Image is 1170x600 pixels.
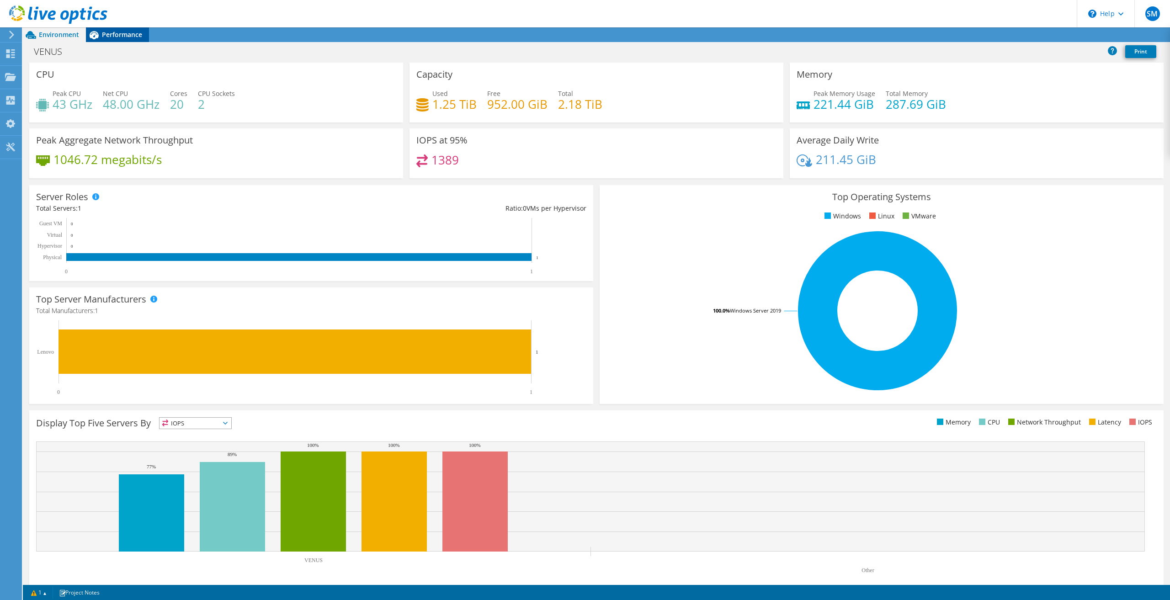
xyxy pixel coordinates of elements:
[304,557,323,563] text: VENUS
[1087,417,1121,427] li: Latency
[431,155,459,165] h4: 1389
[713,307,730,314] tspan: 100.0%
[822,211,861,221] li: Windows
[78,204,81,212] span: 1
[39,30,79,39] span: Environment
[797,135,879,145] h3: Average Daily Write
[558,99,602,109] h4: 2.18 TiB
[1145,6,1160,21] span: SM
[730,307,781,314] tspan: Windows Server 2019
[57,389,60,395] text: 0
[103,99,160,109] h4: 48.00 GHz
[388,442,400,448] text: 100%
[816,154,876,165] h4: 211.45 GiB
[147,464,156,469] text: 77%
[36,306,586,316] h4: Total Manufacturers:
[311,203,586,213] div: Ratio: VMs per Hypervisor
[487,99,548,109] h4: 952.00 GiB
[36,192,88,202] h3: Server Roles
[416,135,468,145] h3: IOPS at 95%
[432,89,448,98] span: Used
[886,89,928,98] span: Total Memory
[536,255,538,260] text: 1
[416,69,452,80] h3: Capacity
[53,587,106,598] a: Project Notes
[487,89,500,98] span: Free
[530,389,532,395] text: 1
[37,349,54,355] text: Lenovo
[977,417,1000,427] li: CPU
[523,204,526,212] span: 0
[71,233,73,238] text: 0
[935,417,971,427] li: Memory
[71,244,73,249] text: 0
[1125,45,1156,58] a: Print
[36,69,54,80] h3: CPU
[198,99,235,109] h4: 2
[53,154,162,165] h4: 1046.72 megabits/s
[814,99,875,109] h4: 221.44 GiB
[198,89,235,98] span: CPU Sockets
[1088,10,1096,18] svg: \n
[36,135,193,145] h3: Peak Aggregate Network Throughput
[170,99,187,109] h4: 20
[53,99,92,109] h4: 43 GHz
[530,268,533,275] text: 1
[797,69,832,80] h3: Memory
[25,587,53,598] a: 1
[307,442,319,448] text: 100%
[432,99,477,109] h4: 1.25 TiB
[36,294,146,304] h3: Top Server Manufacturers
[170,89,187,98] span: Cores
[53,89,81,98] span: Peak CPU
[867,211,894,221] li: Linux
[1006,417,1081,427] li: Network Throughput
[43,254,62,260] text: Physical
[65,268,68,275] text: 0
[95,306,98,315] span: 1
[228,451,237,457] text: 89%
[30,47,76,57] h1: VENUS
[558,89,573,98] span: Total
[36,203,311,213] div: Total Servers:
[1127,417,1152,427] li: IOPS
[469,442,481,448] text: 100%
[37,243,62,249] text: Hypervisor
[160,418,231,429] span: IOPS
[900,211,936,221] li: VMware
[47,232,63,238] text: Virtual
[71,222,73,226] text: 0
[814,89,875,98] span: Peak Memory Usage
[862,567,874,573] text: Other
[39,220,62,227] text: Guest VM
[103,89,128,98] span: Net CPU
[886,99,946,109] h4: 287.69 GiB
[536,349,538,355] text: 1
[606,192,1157,202] h3: Top Operating Systems
[102,30,142,39] span: Performance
